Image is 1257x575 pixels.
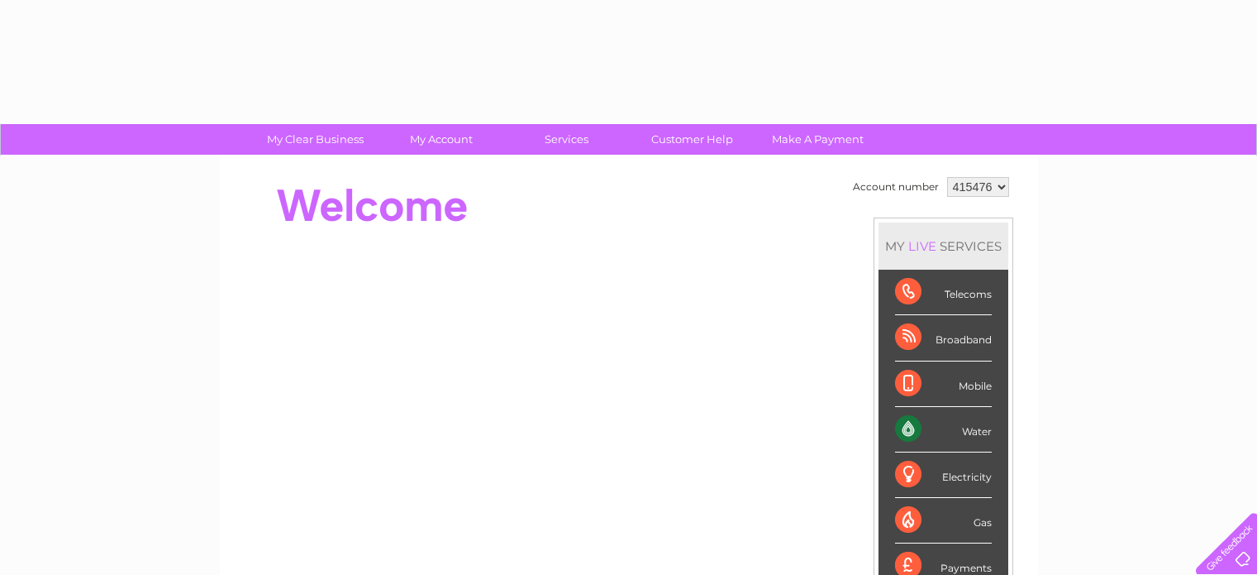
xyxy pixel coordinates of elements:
[498,124,635,155] a: Services
[895,498,992,544] div: Gas
[878,223,1008,270] div: MY SERVICES
[373,124,509,155] a: My Account
[895,407,992,453] div: Water
[895,270,992,315] div: Telecoms
[895,453,992,498] div: Electricity
[247,124,383,155] a: My Clear Business
[895,315,992,361] div: Broadband
[905,238,940,254] div: LIVE
[895,362,992,407] div: Mobile
[849,173,943,201] td: Account number
[624,124,760,155] a: Customer Help
[750,124,886,155] a: Make A Payment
